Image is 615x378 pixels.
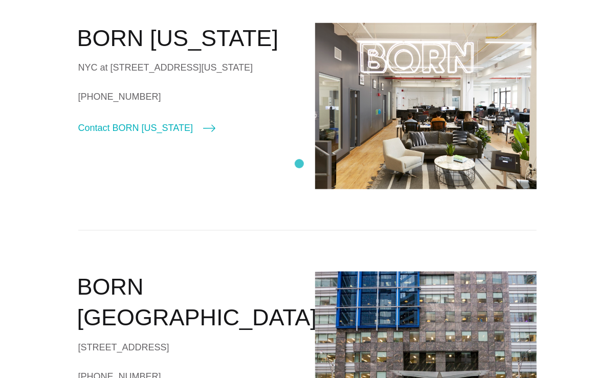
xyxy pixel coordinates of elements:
h2: BORN [GEOGRAPHIC_DATA] [77,272,300,333]
h2: BORN [US_STATE] [77,23,300,54]
a: [PHONE_NUMBER] [78,89,300,104]
a: Contact BORN [US_STATE] [78,121,215,135]
div: [STREET_ADDRESS] [78,340,300,355]
div: NYC at [STREET_ADDRESS][US_STATE] [78,60,300,75]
